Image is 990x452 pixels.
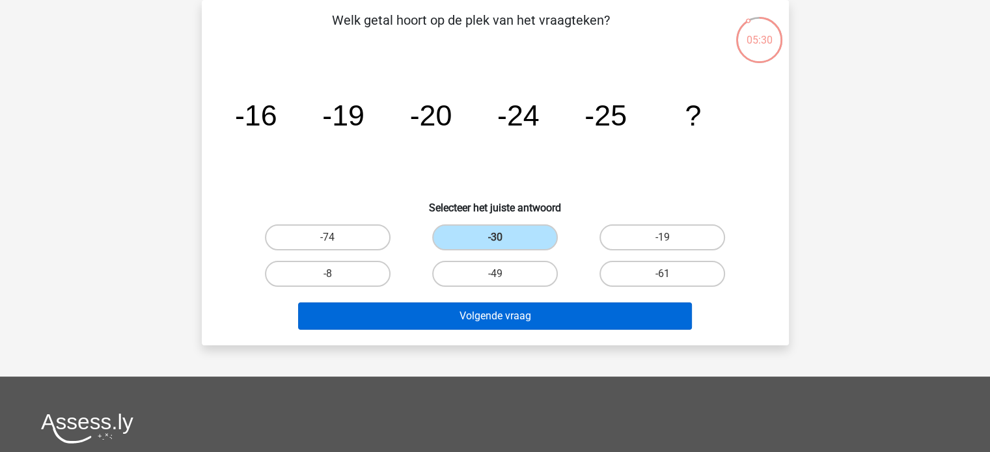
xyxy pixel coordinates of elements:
tspan: -25 [584,99,627,131]
tspan: -16 [234,99,277,131]
label: -49 [432,261,558,287]
img: Assessly logo [41,413,133,444]
label: -74 [265,224,391,250]
h6: Selecteer het juiste antwoord [223,191,768,214]
tspan: -20 [409,99,452,131]
label: -19 [599,224,725,250]
label: -61 [599,261,725,287]
tspan: ? [685,99,701,131]
tspan: -24 [497,99,539,131]
button: Volgende vraag [298,302,692,330]
tspan: -19 [322,99,364,131]
label: -30 [432,224,558,250]
p: Welk getal hoort op de plek van het vraagteken? [223,10,719,49]
div: 05:30 [735,16,784,48]
label: -8 [265,261,391,287]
